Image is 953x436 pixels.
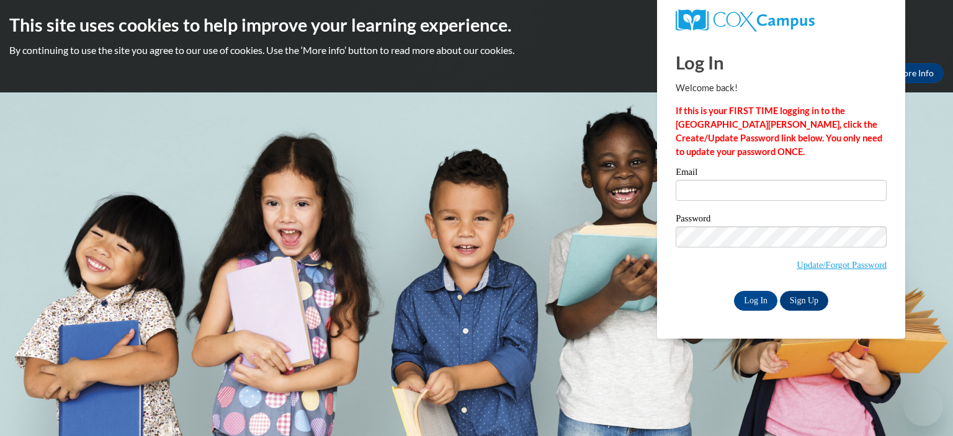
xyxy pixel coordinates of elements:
[676,167,887,180] label: Email
[780,291,828,311] a: Sign Up
[734,291,777,311] input: Log In
[9,43,944,57] p: By continuing to use the site you agree to our use of cookies. Use the ‘More info’ button to read...
[903,386,943,426] iframe: Button to launch messaging window
[676,214,887,226] label: Password
[676,105,882,157] strong: If this is your FIRST TIME logging in to the [GEOGRAPHIC_DATA][PERSON_NAME], click the Create/Upd...
[885,63,944,83] a: More Info
[676,81,887,95] p: Welcome back!
[9,12,944,37] h2: This site uses cookies to help improve your learning experience.
[676,50,887,75] h1: Log In
[797,260,887,270] a: Update/Forgot Password
[676,9,815,32] img: COX Campus
[676,9,887,32] a: COX Campus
